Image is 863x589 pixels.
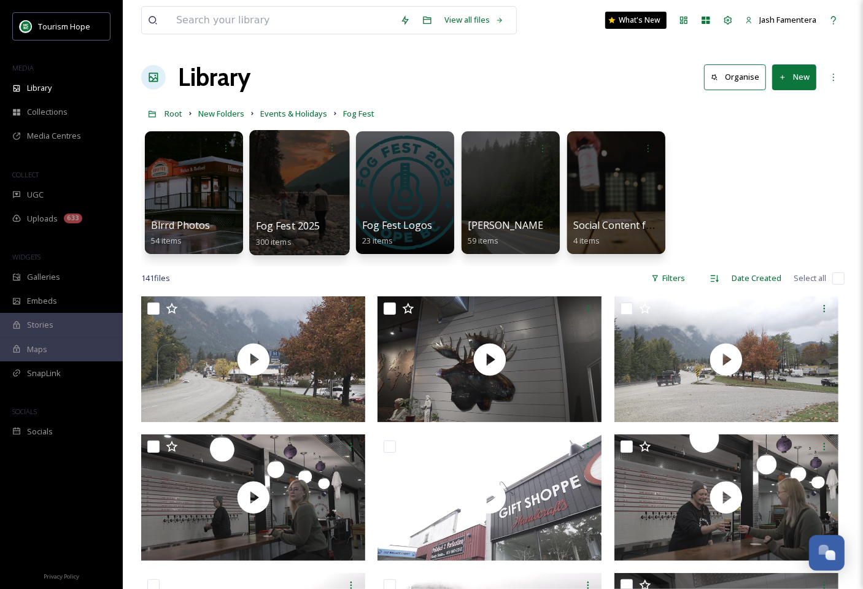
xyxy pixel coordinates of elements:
[256,219,320,233] span: Fog Fest 2025
[170,7,394,34] input: Search your library
[141,296,365,422] img: thumbnail
[12,63,34,72] span: MEDIA
[27,319,53,331] span: Stories
[759,14,816,25] span: Jash Famentera
[645,266,691,290] div: Filters
[27,82,52,94] span: Library
[573,235,600,246] span: 4 items
[739,8,822,32] a: Jash Famentera
[614,296,838,422] img: thumbnail
[573,218,736,232] span: Social Content from Previous Years
[438,8,510,32] a: View all files
[468,235,498,246] span: 59 items
[178,59,250,96] a: Library
[362,220,432,246] a: Fog Fest Logos23 items
[343,106,374,121] a: Fog Fest
[468,218,589,232] span: [PERSON_NAME]'s Photos
[343,108,374,119] span: Fog Fest
[256,220,320,247] a: Fog Fest 2025300 items
[27,368,61,379] span: SnapLink
[141,434,365,560] img: thumbnail
[12,170,39,179] span: COLLECT
[27,295,57,307] span: Embeds
[260,106,327,121] a: Events & Holidays
[12,252,41,261] span: WIDGETS
[141,272,170,284] span: 141 file s
[27,106,68,118] span: Collections
[27,271,60,283] span: Galleries
[809,535,845,571] button: Open Chat
[198,108,244,119] span: New Folders
[256,236,292,247] span: 300 items
[27,130,81,142] span: Media Centres
[20,20,32,33] img: logo.png
[27,189,44,201] span: UGC
[605,12,667,29] a: What's New
[12,407,37,416] span: SOCIALS
[151,220,210,246] a: Blrrd Photos54 items
[27,344,47,355] span: Maps
[198,106,244,121] a: New Folders
[27,426,53,437] span: Socials
[27,213,58,225] span: Uploads
[704,64,766,90] button: Organise
[260,108,327,119] span: Events & Holidays
[468,220,589,246] a: [PERSON_NAME]'s Photos59 items
[151,218,210,232] span: Blrrd Photos
[377,296,602,422] img: thumbnail
[772,64,816,90] button: New
[794,272,826,284] span: Select all
[38,21,90,32] span: Tourism Hope
[44,572,79,580] span: Privacy Policy
[362,218,432,232] span: Fog Fest Logos
[164,106,182,121] a: Root
[614,434,838,560] img: thumbnail
[64,214,82,223] div: 633
[362,235,393,246] span: 23 items
[726,266,788,290] div: Date Created
[151,235,182,246] span: 54 items
[164,108,182,119] span: Root
[44,568,79,583] a: Privacy Policy
[377,434,602,560] img: thumbnail
[573,220,736,246] a: Social Content from Previous Years4 items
